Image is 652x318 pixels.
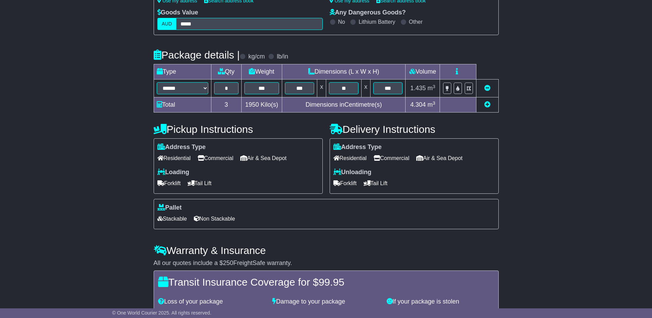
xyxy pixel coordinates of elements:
h4: Package details | [154,49,240,61]
span: 99.95 [319,276,344,288]
span: © One World Courier 2025. All rights reserved. [112,310,211,316]
td: x [317,79,326,97]
span: 4.304 [410,101,426,108]
td: Total [154,97,211,113]
td: Volume [406,64,440,79]
label: lb/in [277,53,288,61]
label: Pallet [157,204,182,212]
div: Loss of your package [155,298,269,306]
span: Forklift [157,178,181,189]
div: All our quotes include a $ FreightSafe warranty. [154,259,499,267]
a: Remove this item [484,85,490,92]
span: Air & Sea Depot [416,153,463,163]
label: No [338,19,345,25]
span: Commercial [374,153,409,163]
label: Goods Value [157,9,198,17]
span: Commercial [198,153,233,163]
label: AUD [157,18,177,30]
label: Lithium Battery [358,19,395,25]
td: Dimensions in Centimetre(s) [282,97,406,113]
td: Dimensions (L x W x H) [282,64,406,79]
span: 250 [223,259,233,266]
div: If your package is stolen [383,298,498,306]
label: Unloading [333,169,372,176]
span: m [428,101,435,108]
span: Tail Lift [188,178,212,189]
span: Non Stackable [194,213,235,224]
span: Air & Sea Depot [240,153,287,163]
span: 1950 [245,101,259,108]
td: x [361,79,370,97]
label: Address Type [157,144,206,151]
div: Damage to your package [269,298,383,306]
h4: Warranty & Insurance [154,245,499,256]
h4: Transit Insurance Coverage for $ [158,276,494,288]
label: kg/cm [248,53,265,61]
td: Qty [211,64,241,79]
span: 1.435 [410,85,426,92]
h4: Delivery Instructions [330,124,499,135]
label: Other [409,19,423,25]
td: Weight [241,64,282,79]
span: Residential [157,153,191,163]
td: Type [154,64,211,79]
label: Any Dangerous Goods? [330,9,406,17]
td: Kilo(s) [241,97,282,113]
span: m [428,85,435,92]
a: Add new item [484,101,490,108]
label: Address Type [333,144,382,151]
sup: 3 [433,84,435,89]
span: Stackable [157,213,187,224]
span: Forklift [333,178,357,189]
td: 3 [211,97,241,113]
h4: Pickup Instructions [154,124,323,135]
label: Loading [157,169,189,176]
sup: 3 [433,100,435,106]
span: Tail Lift [364,178,388,189]
span: Residential [333,153,367,163]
